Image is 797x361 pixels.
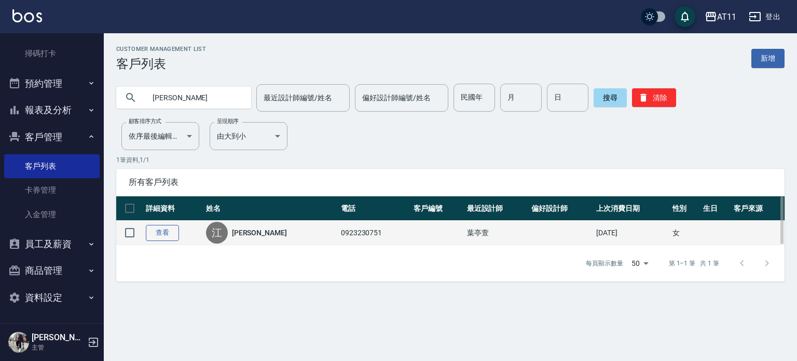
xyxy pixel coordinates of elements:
th: 電話 [338,196,411,221]
a: 掃碼打卡 [4,42,100,65]
button: 搜尋 [594,88,627,107]
p: 每頁顯示數量 [586,259,623,268]
h3: 客戶列表 [116,57,206,71]
label: 呈現順序 [217,117,239,125]
p: 第 1–1 筆 共 1 筆 [669,259,719,268]
button: 預約管理 [4,70,100,97]
td: 女 [670,221,700,245]
div: 江 [206,222,228,244]
button: 商品管理 [4,257,100,284]
div: AT11 [717,10,736,23]
div: 50 [627,249,652,277]
button: 登出 [745,7,785,26]
th: 生日 [700,196,731,221]
th: 客戶來源 [731,196,785,221]
label: 顧客排序方式 [129,117,161,125]
a: 查看 [146,225,179,241]
a: 卡券管理 [4,178,100,202]
div: 由大到小 [210,122,287,150]
p: 1 筆資料, 1 / 1 [116,155,785,165]
h2: Customer Management List [116,46,206,52]
th: 詳細資料 [143,196,203,221]
button: save [675,6,695,27]
button: 資料設定 [4,284,100,311]
td: 葉亭萱 [464,221,529,245]
th: 客戶編號 [411,196,464,221]
div: 依序最後編輯時間 [121,122,199,150]
th: 偏好設計師 [529,196,594,221]
th: 最近設計師 [464,196,529,221]
button: AT11 [700,6,740,28]
img: Person [8,332,29,353]
th: 上次消費日期 [594,196,670,221]
button: 清除 [632,88,676,107]
img: Logo [12,9,42,22]
a: 新增 [751,49,785,68]
a: [PERSON_NAME] [232,228,287,238]
a: 入金管理 [4,203,100,226]
button: 客戶管理 [4,124,100,151]
a: 客戶列表 [4,154,100,178]
span: 所有客戶列表 [129,177,772,188]
input: 搜尋關鍵字 [145,84,243,112]
td: 0923230751 [338,221,411,245]
td: [DATE] [594,221,670,245]
button: 員工及薪資 [4,231,100,258]
th: 性別 [670,196,700,221]
h5: [PERSON_NAME] [32,332,85,343]
th: 姓名 [203,196,338,221]
button: 報表及分析 [4,97,100,124]
p: 主管 [32,343,85,352]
